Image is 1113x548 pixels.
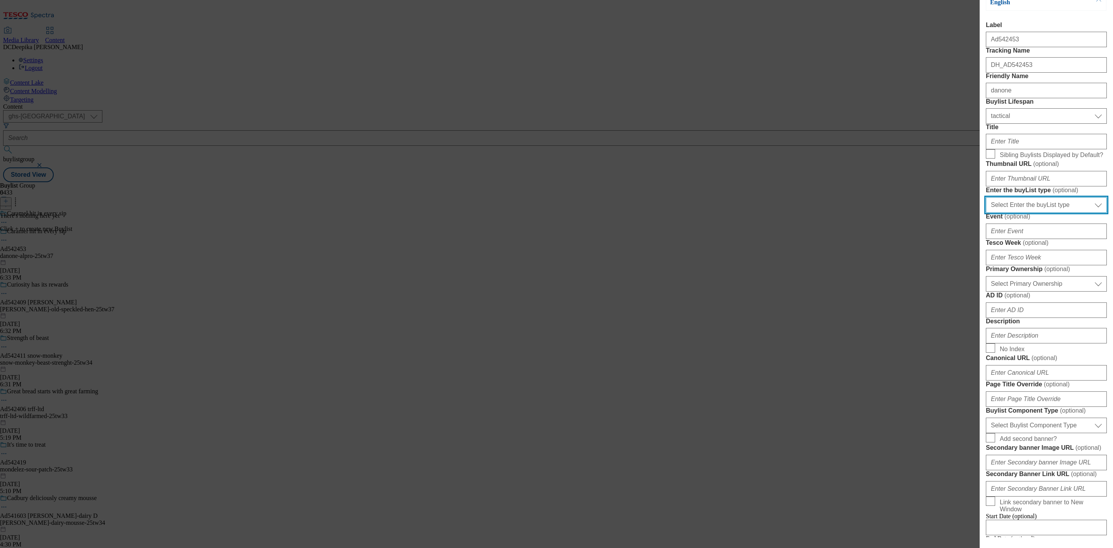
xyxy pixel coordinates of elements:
[986,513,1037,519] span: Start Date (optional)
[986,186,1107,194] label: Enter the buyList type
[986,391,1107,407] input: Enter Page Title Override
[986,83,1107,98] input: Enter Friendly Name
[986,134,1107,149] input: Enter Title
[986,470,1107,478] label: Secondary Banner Link URL
[986,318,1107,325] label: Description
[986,239,1107,247] label: Tesco Week
[986,481,1107,497] input: Enter Secondary Banner Link URL
[986,535,1035,542] span: End Date (optional)
[986,455,1107,470] input: Enter Secondary banner Image URL
[1000,499,1104,513] span: Link secondary banner to New Window
[986,73,1107,80] label: Friendly Name
[1031,355,1057,361] span: ( optional )
[986,444,1107,452] label: Secondary banner Image URL
[986,354,1107,362] label: Canonical URL
[1004,292,1030,299] span: ( optional )
[986,250,1107,265] input: Enter Tesco Week
[986,328,1107,343] input: Enter Description
[986,57,1107,73] input: Enter Tracking Name
[986,124,1107,131] label: Title
[1052,187,1078,193] span: ( optional )
[1000,346,1025,353] span: No Index
[1033,160,1059,167] span: ( optional )
[1076,444,1101,451] span: ( optional )
[986,302,1107,318] input: Enter AD ID
[986,171,1107,186] input: Enter Thumbnail URL
[986,292,1107,299] label: AD ID
[986,520,1107,535] input: Enter Date
[986,224,1107,239] input: Enter Event
[1060,407,1086,414] span: ( optional )
[986,160,1107,168] label: Thumbnail URL
[1004,213,1030,220] span: ( optional )
[1071,471,1097,477] span: ( optional )
[1044,266,1070,272] span: ( optional )
[986,32,1107,47] input: Enter Label
[986,365,1107,381] input: Enter Canonical URL
[986,213,1107,220] label: Event
[1023,239,1048,246] span: ( optional )
[986,265,1107,273] label: Primary Ownership
[1000,152,1103,159] span: Sibling Buylists Displayed by Default?
[986,22,1107,29] label: Label
[1000,435,1057,442] span: Add second banner?
[986,407,1107,415] label: Buylist Component Type
[986,47,1107,54] label: Tracking Name
[986,98,1107,105] label: Buylist Lifespan
[1044,381,1070,388] span: ( optional )
[986,381,1107,388] label: Page Title Override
